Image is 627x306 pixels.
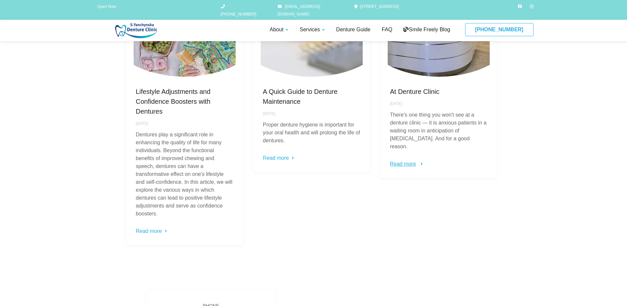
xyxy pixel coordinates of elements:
[263,154,294,162] a: Read more
[390,160,421,168] a: Read more
[298,26,327,34] a: Services
[334,26,372,34] a: Denture Guide
[94,23,182,38] img: S Yanchynska Denture Care Centre
[136,131,233,218] div: Dentures play a significant role in enhancing the quality of life for many individuals. Beyond th...
[390,101,487,107] div: [DATE]
[263,121,360,145] div: Proper denture hygiene is important for your oral health and will prolong the life of dentures.
[380,26,394,34] a: FAQ
[390,111,487,151] div: There's one thing you won't see at a denture clinic — it is anxious patients in a waiting room in...
[402,26,452,34] a: Smile Freely Blog
[390,87,487,97] a: At Denture Clinic
[354,4,399,9] a: [STREET_ADDRESS]
[136,227,167,235] a: Read more
[268,26,290,34] a: About
[278,3,340,18] a: [EMAIL_ADDRESS][DOMAIN_NAME]
[465,23,534,36] a: [PHONE_NUMBER]
[136,121,233,126] div: [DATE]
[136,87,233,116] a: Lifestyle Adjustments and Confidence Boosters with Dentures
[97,4,116,9] span: Open Now
[263,87,360,106] a: A Quick Guide to Denture Maintenance
[263,111,360,117] div: [DATE]
[221,3,260,18] a: [PHONE_NUMBER]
